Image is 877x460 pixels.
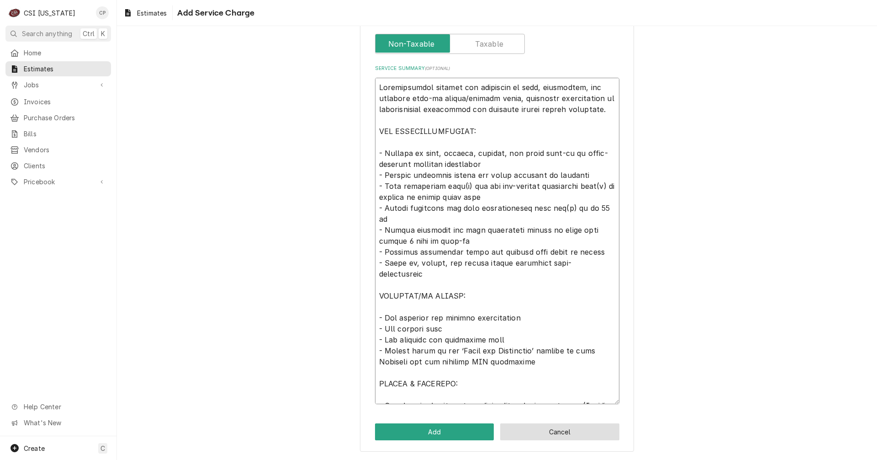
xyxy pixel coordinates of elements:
[24,129,106,139] span: Bills
[5,158,111,173] a: Clients
[24,64,106,74] span: Estimates
[375,21,619,53] div: Tax
[5,126,111,141] a: Bills
[5,415,111,430] a: Go to What's New
[5,45,111,60] a: Home
[24,177,93,187] span: Pricebook
[375,423,494,440] button: Add
[120,5,170,21] a: Estimates
[5,399,111,414] a: Go to Help Center
[24,145,106,155] span: Vendors
[5,94,111,109] a: Invoices
[8,6,21,19] div: C
[24,97,106,107] span: Invoices
[5,174,111,189] a: Go to Pricebook
[96,6,109,19] div: CP
[8,6,21,19] div: CSI Kentucky's Avatar
[24,444,45,452] span: Create
[5,110,111,125] a: Purchase Orders
[83,29,95,38] span: Ctrl
[375,423,619,440] div: Button Group Row
[96,6,109,19] div: Craig Pierce's Avatar
[5,142,111,157] a: Vendors
[24,80,93,90] span: Jobs
[174,7,254,19] span: Add Service Charge
[375,423,619,440] div: Button Group
[24,418,106,428] span: What's New
[500,423,619,440] button: Cancel
[24,113,106,123] span: Purchase Orders
[24,8,75,18] div: CSI [US_STATE]
[375,65,619,72] label: Service Summary
[22,29,72,38] span: Search anything
[425,66,450,71] span: ( optional )
[24,48,106,58] span: Home
[375,65,619,404] div: Service Summary
[137,8,167,18] span: Estimates
[101,29,105,38] span: K
[100,444,105,453] span: C
[24,161,106,171] span: Clients
[375,78,619,404] textarea: Loremipsumdol sitamet con adipiscin el sedd, eiusmodtem, inc utlabore etdo-ma aliqua/enimadm veni...
[5,61,111,76] a: Estimates
[5,77,111,92] a: Go to Jobs
[24,402,106,412] span: Help Center
[5,26,111,42] button: Search anythingCtrlK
